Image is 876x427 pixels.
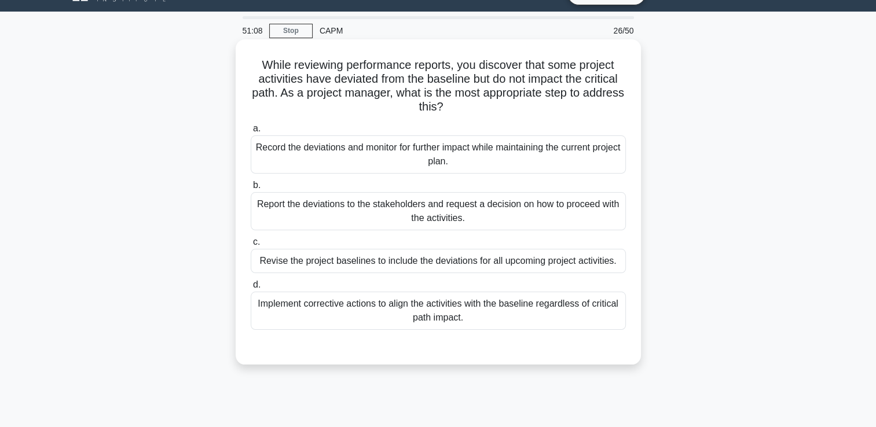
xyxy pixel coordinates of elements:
div: Report the deviations to the stakeholders and request a decision on how to proceed with the activ... [251,192,626,230]
div: 26/50 [573,19,641,42]
span: c. [253,237,260,246]
div: Revise the project baselines to include the deviations for all upcoming project activities. [251,249,626,273]
a: Stop [269,24,313,38]
span: b. [253,180,261,190]
span: d. [253,279,261,289]
div: CAPM [313,19,472,42]
div: Implement corrective actions to align the activities with the baseline regardless of critical pat... [251,292,626,330]
div: 51:08 [236,19,269,42]
div: Record the deviations and monitor for further impact while maintaining the current project plan. [251,135,626,174]
span: a. [253,123,261,133]
h5: While reviewing performance reports, you discover that some project activities have deviated from... [250,58,627,115]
